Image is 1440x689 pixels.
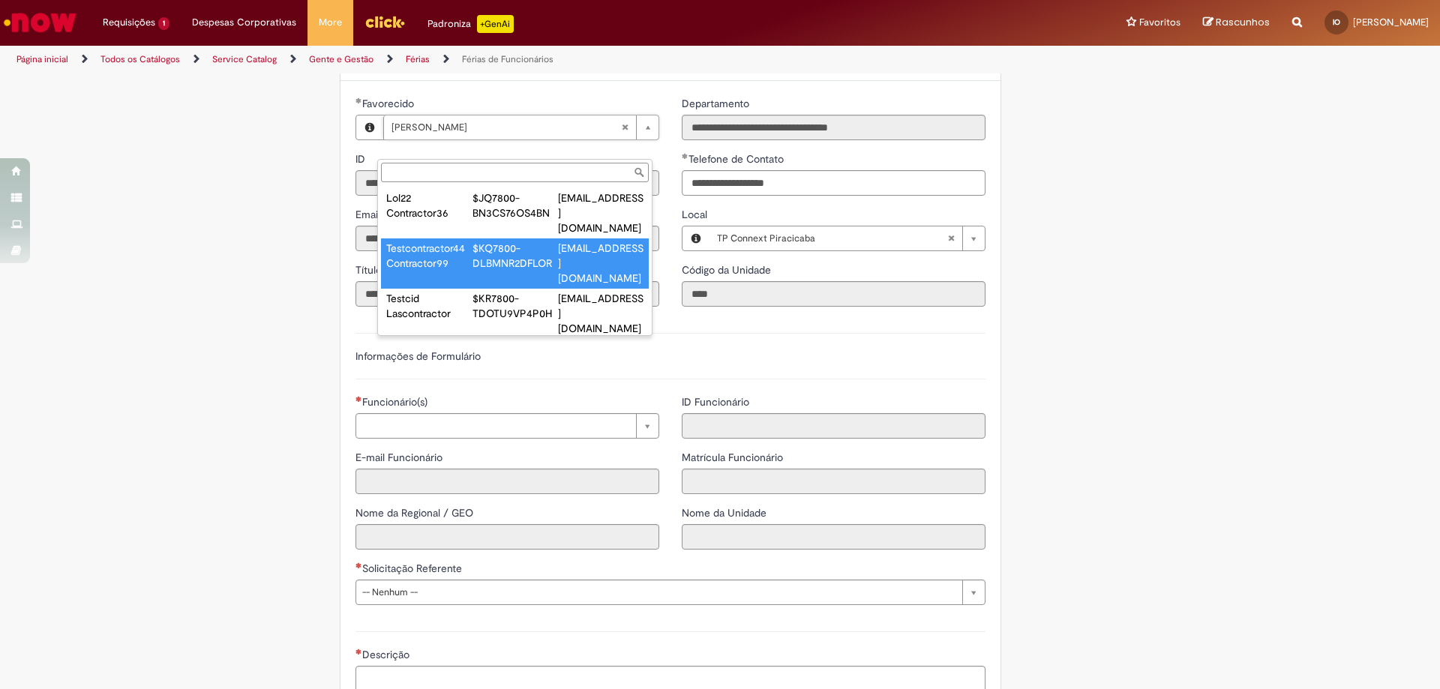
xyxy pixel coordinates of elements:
[472,190,558,220] div: $JQ7800-BN3CS76OS4BN
[558,291,643,336] div: [EMAIL_ADDRESS][DOMAIN_NAME]
[378,185,652,335] ul: Favorecido
[386,190,472,220] div: Lol22 Contractor36
[386,291,472,321] div: Testcid Lascontractor
[472,291,558,321] div: $KR7800-TDOTU9VP4P0H
[472,241,558,271] div: $KQ7800-DLBMNR2DFLOR
[386,241,472,271] div: Testcontractor44 Contractor99
[558,241,643,286] div: [EMAIL_ADDRESS][DOMAIN_NAME]
[558,190,643,235] div: [EMAIL_ADDRESS][DOMAIN_NAME]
